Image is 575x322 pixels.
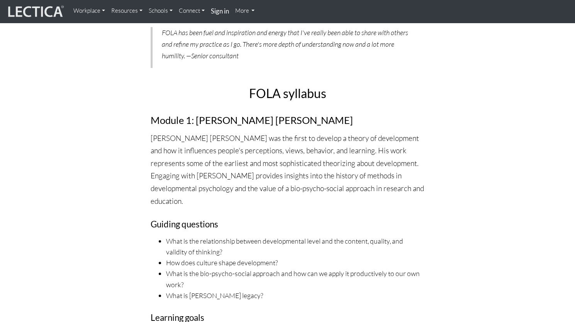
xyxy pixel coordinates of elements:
[162,27,416,62] p: FOLA has been fuel and inspiration and energy that I've really been able to share with others and...
[166,257,425,268] li: How does culture shape development?
[232,3,258,19] a: More
[211,7,229,15] strong: Sign in
[166,236,425,257] li: What is the relationship between developmental level and the content, quality, and validity of th...
[166,290,425,301] li: What is [PERSON_NAME] legacy?
[151,220,425,229] h4: Guiding questions
[151,132,425,208] p: [PERSON_NAME] [PERSON_NAME] was the first to develop a theory of development and how it influence...
[146,3,176,19] a: Schools
[176,3,208,19] a: Connect
[208,3,232,20] a: Sign in
[151,86,425,100] h2: FOLA syllabus
[166,268,425,290] li: What is the bio-psycho-social approach and how can we apply it productively to our own work?
[108,3,146,19] a: Resources
[70,3,108,19] a: Workplace
[6,4,64,19] img: lecticalive
[151,115,425,125] h3: Module 1: [PERSON_NAME] [PERSON_NAME]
